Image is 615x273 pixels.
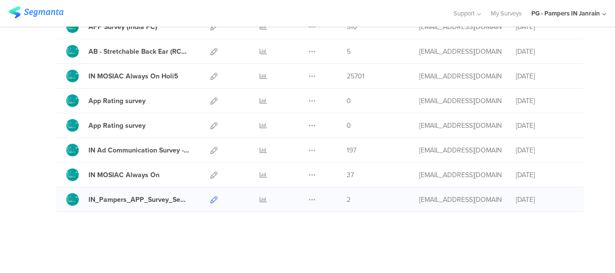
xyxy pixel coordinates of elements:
a: APP Survey (India PC) [66,20,157,33]
div: App Rating survey [88,121,146,131]
div: IN_Pampers_APP_Survey_Sept2024 [88,195,189,205]
a: App Rating survey [66,119,146,132]
span: 197 [347,145,356,155]
div: [DATE] [516,71,574,81]
div: [DATE] [516,22,574,32]
span: 510 [347,22,357,32]
div: APP Survey (India PC) [88,22,157,32]
div: PG - Pampers IN Janrain [531,9,600,18]
div: App Rating survey [88,96,146,106]
div: [DATE] [516,96,574,106]
a: AB - Stretchable Back Ear (RCLA discussion)) [66,45,189,58]
a: IN MOSIAC Always On [66,168,160,181]
span: 0 [347,96,351,106]
a: IN_Pampers_APP_Survey_Sept2024 [66,193,189,206]
a: App Rating survey [66,94,146,107]
div: gupta.a.49@pg.com [419,96,501,106]
span: 37 [347,170,354,180]
div: gupta.a.49@pg.com [419,46,501,57]
a: IN Ad Communication Survey - [DATE] [66,144,189,156]
span: 25701 [347,71,365,81]
span: 5 [347,46,351,57]
div: [DATE] [516,121,574,131]
div: gupta.a.49@pg.com [419,22,501,32]
span: Support [454,9,475,18]
div: [DATE] [516,145,574,155]
div: gupta.a.49@pg.com [419,170,501,180]
div: [DATE] [516,170,574,180]
div: gupta.a.49@pg.com [419,145,501,155]
div: [DATE] [516,46,574,57]
div: IN MOSIAC Always On Holi5 [88,71,178,81]
div: [DATE] [516,195,574,205]
img: segmanta logo [9,6,63,18]
span: 2 [347,195,351,205]
div: IN MOSIAC Always On [88,170,160,180]
div: AB - Stretchable Back Ear (RCLA discussion)) [88,46,189,57]
div: gupta.a.49@pg.com [419,71,501,81]
div: gupta.a.49@pg.com [419,121,501,131]
a: IN MOSIAC Always On Holi5 [66,70,178,82]
div: gupta.a.49@pg.com [419,195,501,205]
div: IN Ad Communication Survey - Oct 2024 [88,145,189,155]
span: 0 [347,121,351,131]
